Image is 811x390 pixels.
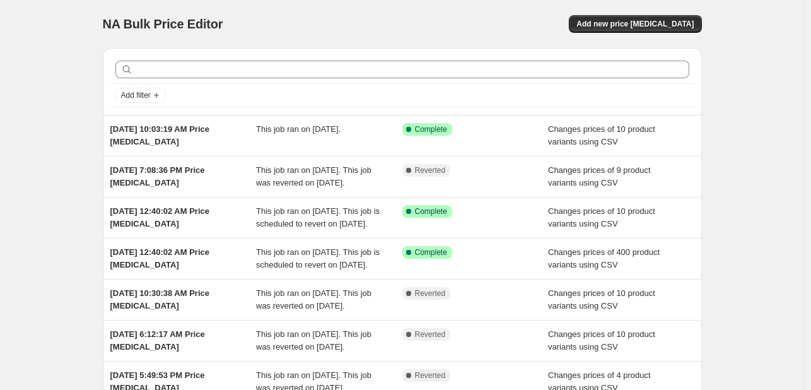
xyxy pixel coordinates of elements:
span: Add new price [MEDICAL_DATA] [576,19,694,29]
span: [DATE] 10:30:38 AM Price [MEDICAL_DATA] [110,288,210,310]
span: This job ran on [DATE]. This job is scheduled to revert on [DATE]. [256,206,380,228]
span: Changes prices of 10 product variants using CSV [548,124,655,146]
span: This job ran on [DATE]. [256,124,341,134]
button: Add filter [115,88,166,103]
span: This job ran on [DATE]. This job is scheduled to revert on [DATE]. [256,247,380,269]
span: Changes prices of 10 product variants using CSV [548,329,655,352]
span: [DATE] 12:40:02 AM Price [MEDICAL_DATA] [110,247,210,269]
span: This job ran on [DATE]. This job was reverted on [DATE]. [256,165,371,187]
span: Reverted [415,288,446,298]
span: Changes prices of 400 product variants using CSV [548,247,660,269]
span: [DATE] 10:03:19 AM Price [MEDICAL_DATA] [110,124,210,146]
span: [DATE] 6:12:17 AM Price [MEDICAL_DATA] [110,329,205,352]
span: Complete [415,124,447,134]
span: Changes prices of 10 product variants using CSV [548,288,655,310]
span: Complete [415,206,447,216]
span: NA Bulk Price Editor [103,17,223,31]
span: [DATE] 7:08:36 PM Price [MEDICAL_DATA] [110,165,205,187]
button: Add new price [MEDICAL_DATA] [569,15,701,33]
span: Reverted [415,329,446,340]
span: Reverted [415,165,446,175]
span: This job ran on [DATE]. This job was reverted on [DATE]. [256,329,371,352]
span: Reverted [415,370,446,381]
span: Complete [415,247,447,257]
span: [DATE] 12:40:02 AM Price [MEDICAL_DATA] [110,206,210,228]
span: Changes prices of 10 product variants using CSV [548,206,655,228]
span: This job ran on [DATE]. This job was reverted on [DATE]. [256,288,371,310]
span: Add filter [121,90,151,100]
span: Changes prices of 9 product variants using CSV [548,165,651,187]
